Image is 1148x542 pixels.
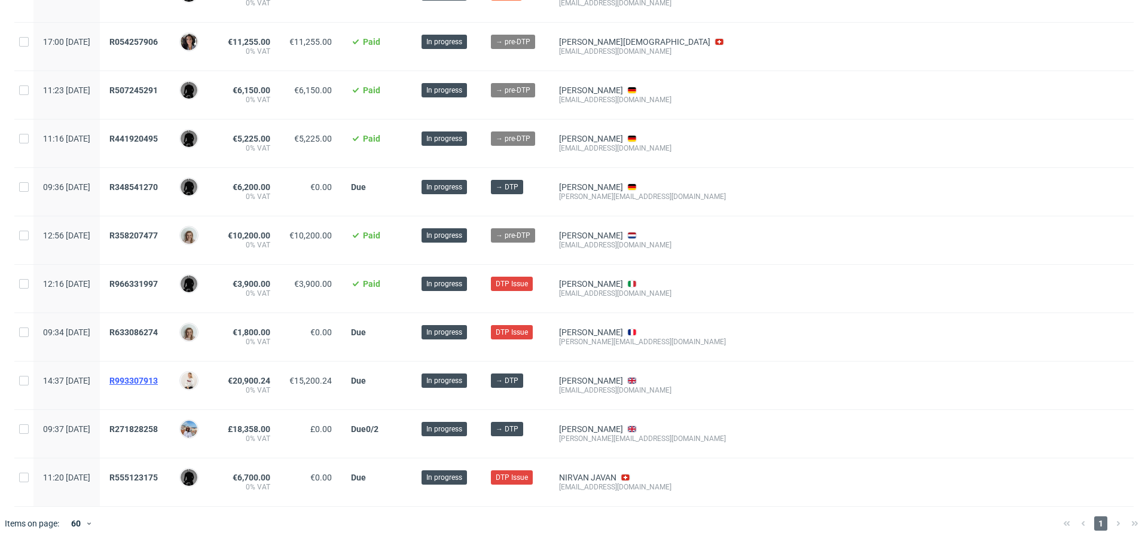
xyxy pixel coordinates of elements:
[109,424,160,434] a: R271828258
[426,472,462,483] span: In progress
[109,134,160,143] a: R441920495
[559,240,726,250] div: [EMAIL_ADDRESS][DOMAIN_NAME]
[559,289,726,298] div: [EMAIL_ADDRESS][DOMAIN_NAME]
[426,375,462,386] span: In progress
[233,182,270,192] span: €6,200.00
[181,130,197,147] img: Dawid Urbanowicz
[496,230,530,241] span: → pre-DTP
[426,85,462,96] span: In progress
[294,279,332,289] span: €3,900.00
[181,469,197,486] img: Dawid Urbanowicz
[1094,516,1107,531] span: 1
[233,85,270,95] span: €6,150.00
[109,85,158,95] span: R507245291
[227,95,270,105] span: 0% VAT
[559,95,726,105] div: [EMAIL_ADDRESS][DOMAIN_NAME]
[109,37,160,47] a: R054257906
[559,37,710,47] a: [PERSON_NAME][DEMOGRAPHIC_DATA]
[233,279,270,289] span: €3,900.00
[181,179,197,195] img: Dawid Urbanowicz
[351,473,366,482] span: Due
[227,192,270,201] span: 0% VAT
[109,231,160,240] a: R358207477
[233,134,270,143] span: €5,225.00
[363,231,380,240] span: Paid
[496,375,518,386] span: → DTP
[366,424,378,434] span: 0/2
[228,424,270,434] span: £18,358.00
[363,37,380,47] span: Paid
[559,231,623,240] a: [PERSON_NAME]
[351,327,366,337] span: Due
[109,473,158,482] span: R555123175
[426,230,462,241] span: In progress
[109,473,160,482] a: R555123175
[109,327,158,337] span: R633086274
[109,327,160,337] a: R633086274
[109,231,158,240] span: R358207477
[559,192,726,201] div: [PERSON_NAME][EMAIL_ADDRESS][DOMAIN_NAME]
[496,182,518,192] span: → DTP
[228,376,270,385] span: €20,900.24
[109,134,158,143] span: R441920495
[426,424,462,434] span: In progress
[109,182,160,192] a: R348541270
[496,278,528,289] span: DTP Issue
[109,279,158,289] span: R966331997
[496,36,530,47] span: → pre-DTP
[43,424,90,434] span: 09:37 [DATE]
[233,327,270,337] span: €1,800.00
[43,231,90,240] span: 12:56 [DATE]
[496,472,528,483] span: DTP Issue
[559,47,726,56] div: [EMAIL_ADDRESS][DOMAIN_NAME]
[181,324,197,341] img: Monika Poźniak
[227,47,270,56] span: 0% VAT
[351,376,366,385] span: Due
[310,327,332,337] span: €0.00
[233,473,270,482] span: €6,700.00
[227,434,270,443] span: 0% VAT
[181,33,197,50] img: Moreno Martinez Cristina
[228,37,270,47] span: €11,255.00
[363,85,380,95] span: Paid
[227,143,270,153] span: 0% VAT
[310,424,332,434] span: £0.00
[43,473,90,482] span: 11:20 [DATE]
[181,227,197,244] img: Monika Poźniak
[310,182,332,192] span: €0.00
[559,279,623,289] a: [PERSON_NAME]
[294,134,332,143] span: €5,225.00
[109,376,160,385] a: R993307913
[5,517,59,529] span: Items on page:
[363,279,380,289] span: Paid
[310,473,332,482] span: €0.00
[496,133,530,144] span: → pre-DTP
[181,372,197,389] img: Mari Fok
[109,424,158,434] span: R271828258
[559,424,623,434] a: [PERSON_NAME]
[181,275,197,292] img: Dawid Urbanowicz
[43,85,90,95] span: 11:23 [DATE]
[43,37,90,47] span: 17:00 [DATE]
[559,337,726,347] div: [PERSON_NAME][EMAIL_ADDRESS][DOMAIN_NAME]
[496,424,518,434] span: → DTP
[426,36,462,47] span: In progress
[43,376,90,385] span: 14:37 [DATE]
[559,85,623,95] a: [PERSON_NAME]
[43,134,90,143] span: 11:16 [DATE]
[109,182,158,192] span: R348541270
[227,337,270,347] span: 0% VAT
[559,182,623,192] a: [PERSON_NAME]
[181,421,197,437] img: Marta Kozłowska
[109,279,160,289] a: R966331997
[64,515,86,532] div: 60
[559,134,623,143] a: [PERSON_NAME]
[426,327,462,338] span: In progress
[289,231,332,240] span: €10,200.00
[559,473,616,482] a: NIRVAN JAVAN
[109,376,158,385] span: R993307913
[426,182,462,192] span: In progress
[289,37,332,47] span: €11,255.00
[559,482,726,492] div: [EMAIL_ADDRESS][DOMAIN_NAME]
[227,240,270,250] span: 0% VAT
